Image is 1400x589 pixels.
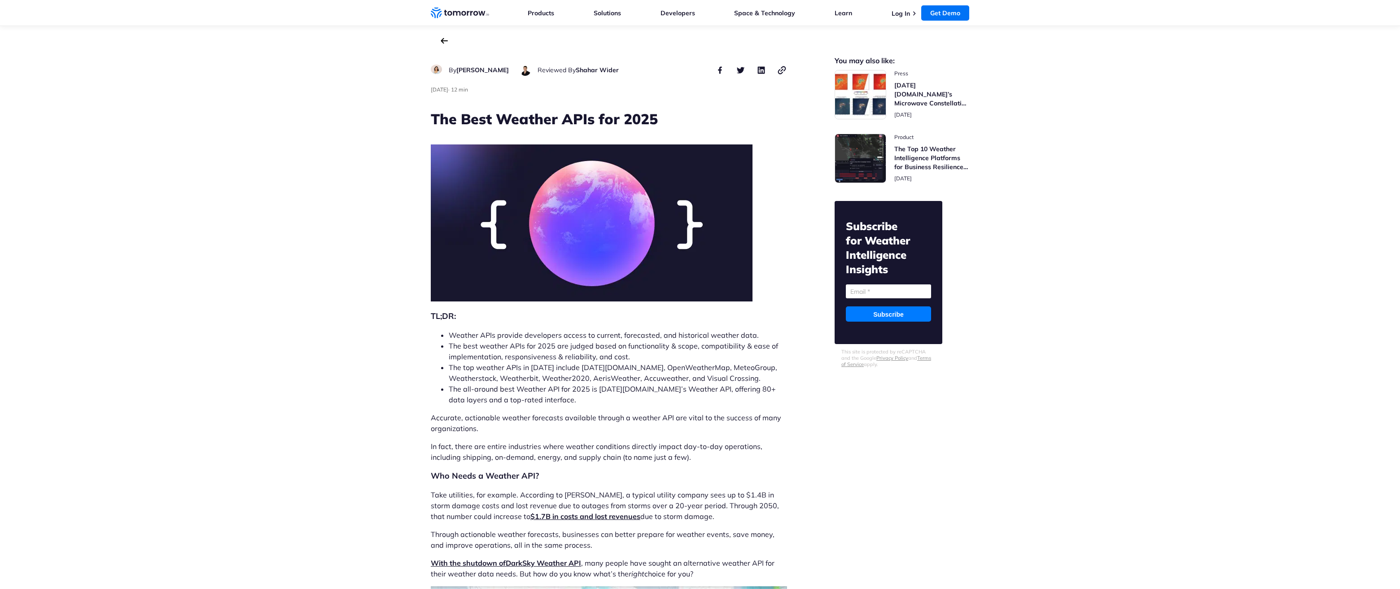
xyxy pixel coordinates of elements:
p: Accurate, actionable weather forecasts available through a weather API are vital to the success o... [431,412,787,434]
a: Privacy Policy [876,355,908,361]
span: Reviewed By [538,66,576,74]
li: The top weather APIs in [DATE] include [DATE][DOMAIN_NAME], OpenWeatherMap, MeteoGroup, Weatherst... [449,362,787,384]
a: With the shutdown ofDarkSky Weather API [431,558,581,567]
img: Shahar Wider [520,65,531,76]
div: author name [538,65,619,75]
span: With the shutdown of [431,558,522,567]
p: , many people have sought an alternative weather API for their weather data needs. But how do you... [431,558,787,579]
li: The all-around best Weather API for 2025 is [DATE][DOMAIN_NAME]’s Weather API, offering 80+ data ... [449,384,787,405]
button: share this post on linkedin [756,65,766,75]
a: Read Tomorrow.io’s Microwave Constellation Ready To Help This Hurricane Season [835,70,969,119]
span: publish date [431,86,448,93]
span: post catecory [894,70,969,77]
a: Solutions [594,9,621,17]
a: Home link [431,6,489,20]
a: Log In [892,9,910,17]
a: $1.7B in costs and lost revenues [530,512,640,521]
h2: TL;DR: [431,310,787,323]
li: Weather APIs provide developers access to current, forecasted, and historical weather data. [449,330,787,340]
h2: You may also like: [835,57,969,64]
a: Developers [661,9,695,17]
input: Subscribe [846,306,931,322]
p: In fact, there are entire industries where weather conditions directly impact day-to-day operatio... [431,441,787,462]
b: Dark [506,558,522,567]
a: Get Demo [921,5,969,21]
h2: Subscribe for Weather Intelligence Insights [846,219,931,276]
a: Products [528,9,554,17]
span: Estimated reading time [451,86,468,93]
p: Take utilities, for example. According to [PERSON_NAME], a typical utility company sees up to $1.... [431,489,787,522]
span: · [448,86,450,93]
span: publish date [894,175,912,182]
p: Through actionable weather forecasts, businesses can better prepare for weather events, save mone... [431,529,787,550]
input: Email * [846,284,931,298]
p: This site is protected by reCAPTCHA and the Google and apply. [841,349,936,367]
button: share this post on facebook [714,65,725,75]
span: publish date [894,111,912,118]
h1: The Best Weather APIs for 2025 [431,109,787,129]
span: post catecory [894,134,969,141]
h3: The Top 10 Weather Intelligence Platforms for Business Resilience in [DATE] [894,144,969,171]
a: Terms of Service [841,355,931,367]
div: author name [449,65,509,75]
li: The best weather APIs for 2025 are judged based on functionality & scope, compatibility & ease of... [449,340,787,362]
a: Learn [835,9,852,17]
a: Read The Top 10 Weather Intelligence Platforms for Business Resilience in 2025 [835,134,969,183]
img: Ruth Favela [431,65,442,74]
i: right [629,569,644,578]
a: Space & Technology [734,9,795,17]
button: copy link to clipboard [776,65,787,75]
span: By [449,66,456,74]
h2: Who Needs a Weather API? [431,470,787,482]
h3: [DATE][DOMAIN_NAME]’s Microwave Constellation Ready To Help This Hurricane Season [894,81,969,108]
button: share this post on twitter [735,65,746,75]
a: back to the main blog page [441,38,448,44]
